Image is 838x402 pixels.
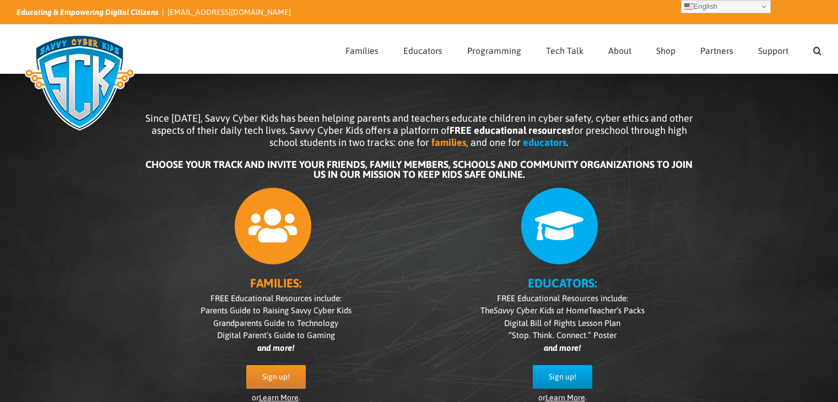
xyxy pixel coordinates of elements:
[656,46,675,55] span: Shop
[523,137,566,148] b: educators
[813,25,821,73] a: Search
[497,294,628,303] span: FREE Educational Resources include:
[17,8,159,17] i: Educating & Empowering Digital Citizens
[259,393,299,402] a: Learn More
[656,25,675,73] a: Shop
[345,25,379,73] a: Families
[201,306,352,315] span: Parents Guide to Raising Savvy Cyber Kids
[758,25,788,73] a: Support
[504,318,620,328] span: Digital Bill of Rights Lesson Plan
[480,306,645,315] span: The Teacher’s Packs
[246,365,306,389] a: Sign up!
[758,46,788,55] span: Support
[509,330,617,340] span: “Stop. Think. Connect.” Poster
[250,276,301,290] b: FAMILIES:
[608,46,631,55] span: About
[566,137,569,148] span: .
[17,28,143,138] img: Savvy Cyber Kids Logo
[545,393,585,402] a: Learn More
[494,306,588,315] i: Savvy Cyber Kids at Home
[217,330,335,340] span: Digital Parent’s Guide to Gaming
[345,25,821,73] nav: Main Menu
[544,343,581,352] i: and more!
[145,159,693,180] b: CHOOSE YOUR TRACK AND INVITE YOUR FRIENDS, FAMILY MEMBERS, SCHOOLS AND COMMUNITY ORGANIZATIONS TO...
[403,46,442,55] span: Educators
[403,25,442,73] a: Educators
[528,276,597,290] b: EDUCATORS:
[345,46,379,55] span: Families
[467,46,521,55] span: Programming
[700,46,733,55] span: Partners
[210,294,342,303] span: FREE Educational Resources include:
[252,393,300,402] span: or .
[538,393,587,402] span: or .
[145,112,693,148] span: Since [DATE], Savvy Cyber Kids has been helping parents and teachers educate children in cyber sa...
[684,2,693,11] img: en
[262,372,290,382] span: Sign up!
[167,8,291,17] a: [EMAIL_ADDRESS][DOMAIN_NAME]
[546,25,583,73] a: Tech Talk
[467,25,521,73] a: Programming
[213,318,338,328] span: Grandparents Guide to Technology
[608,25,631,73] a: About
[450,124,571,136] b: FREE educational resources
[549,372,576,382] span: Sign up!
[431,137,466,148] b: families
[466,137,521,148] span: , and one for
[700,25,733,73] a: Partners
[546,46,583,55] span: Tech Talk
[533,365,592,389] a: Sign up!
[257,343,294,352] i: and more!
